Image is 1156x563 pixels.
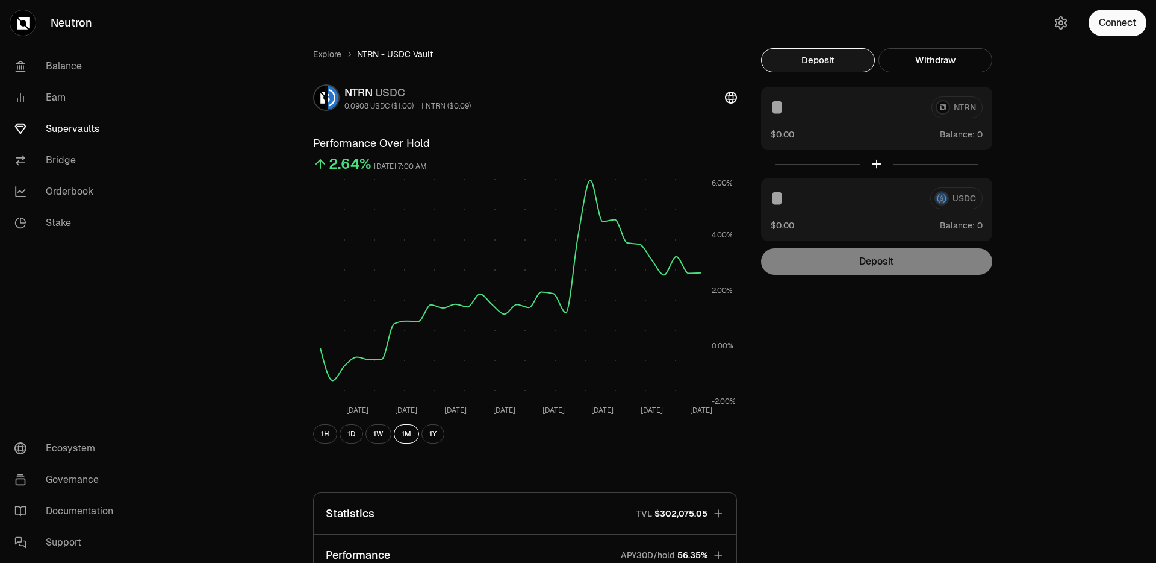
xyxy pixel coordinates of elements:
[712,397,736,406] tspan: -2.00%
[365,424,391,444] button: 1W
[5,433,130,464] a: Ecosystem
[712,178,733,188] tspan: 6.00%
[313,48,737,60] nav: breadcrumb
[677,549,707,561] span: 56.35%
[712,341,733,351] tspan: 0.00%
[313,424,337,444] button: 1H
[340,424,363,444] button: 1D
[5,495,130,527] a: Documentation
[878,48,992,72] button: Withdraw
[5,207,130,239] a: Stake
[344,84,471,101] div: NTRN
[313,135,737,152] h3: Performance Over Hold
[374,160,427,174] div: [DATE] 7:00 AM
[493,406,515,415] tspan: [DATE]
[542,406,565,415] tspan: [DATE]
[712,230,733,240] tspan: 4.00%
[940,128,975,140] span: Balance:
[771,128,794,140] button: $0.00
[344,101,471,111] div: 0.0908 USDC ($1.00) = 1 NTRN ($0.09)
[636,508,652,520] p: TVL
[712,286,733,295] tspan: 2.00%
[357,48,433,60] span: NTRN - USDC Vault
[1089,10,1146,36] button: Connect
[5,113,130,145] a: Supervaults
[940,219,975,231] span: Balance:
[5,176,130,207] a: Orderbook
[5,82,130,113] a: Earn
[654,508,707,520] span: $302,075.05
[690,406,712,415] tspan: [DATE]
[444,406,467,415] tspan: [DATE]
[5,51,130,82] a: Balance
[395,406,417,415] tspan: [DATE]
[5,527,130,558] a: Support
[641,406,663,415] tspan: [DATE]
[771,219,794,231] button: $0.00
[314,493,736,534] button: StatisticsTVL$302,075.05
[375,86,405,99] span: USDC
[313,48,341,60] a: Explore
[314,86,325,110] img: NTRN Logo
[394,424,419,444] button: 1M
[591,406,614,415] tspan: [DATE]
[326,505,374,522] p: Statistics
[346,406,368,415] tspan: [DATE]
[329,154,371,174] div: 2.64%
[328,86,338,110] img: USDC Logo
[5,145,130,176] a: Bridge
[421,424,444,444] button: 1Y
[761,48,875,72] button: Deposit
[621,549,675,561] p: APY30D/hold
[5,464,130,495] a: Governance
